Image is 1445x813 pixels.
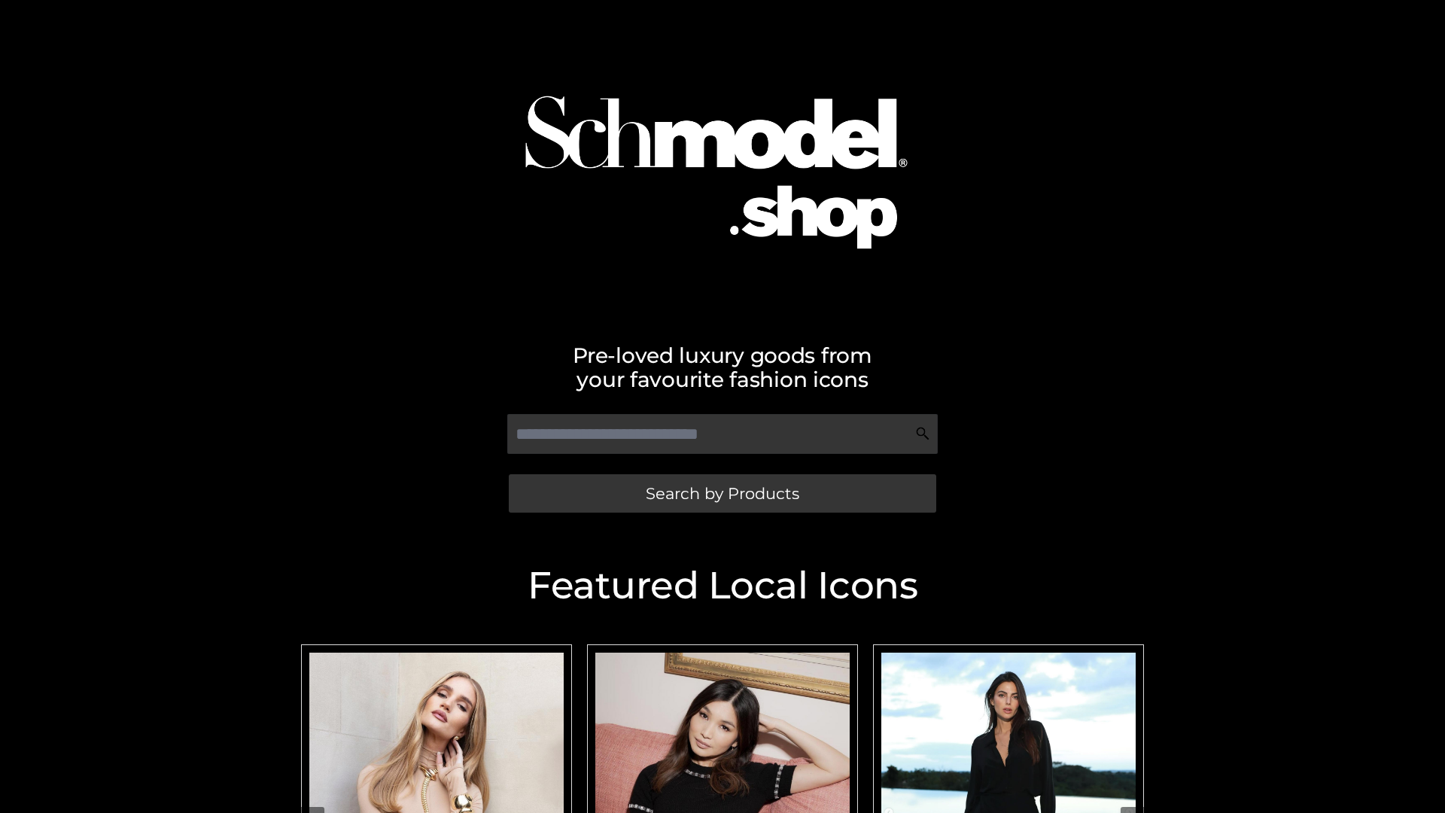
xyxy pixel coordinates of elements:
h2: Featured Local Icons​ [294,567,1151,604]
h2: Pre-loved luxury goods from your favourite fashion icons [294,343,1151,391]
a: Search by Products [509,474,936,513]
img: Search Icon [915,426,930,441]
span: Search by Products [646,486,799,501]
